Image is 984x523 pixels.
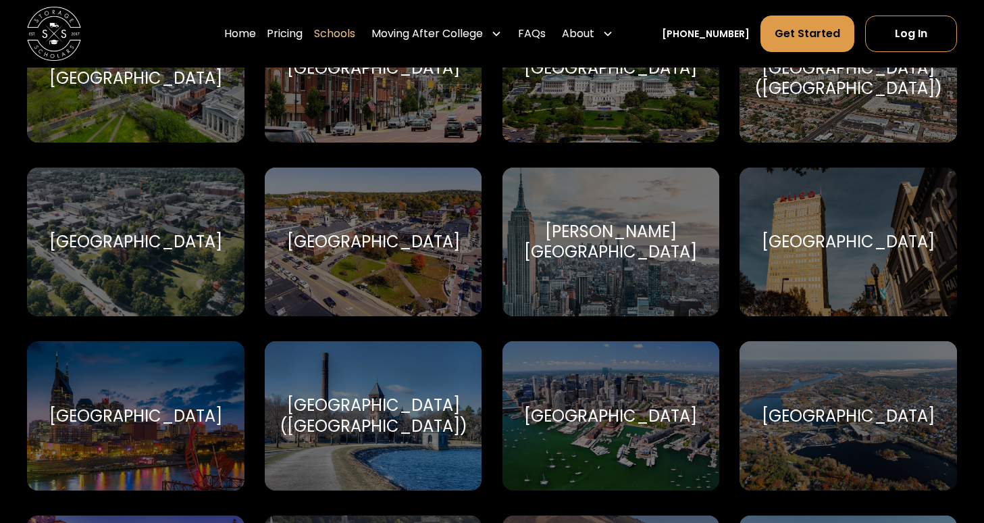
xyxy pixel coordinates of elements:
a: Schools [314,15,355,53]
div: [GEOGRAPHIC_DATA] [524,406,697,426]
div: About [556,15,619,53]
a: Go to selected school [740,168,957,316]
div: [PERSON_NAME][GEOGRAPHIC_DATA] [519,222,704,262]
img: Storage Scholars main logo [27,7,81,61]
div: [PERSON_NAME][GEOGRAPHIC_DATA] [43,48,228,89]
div: [GEOGRAPHIC_DATA] [762,232,935,252]
a: Pricing [267,15,303,53]
a: FAQs [518,15,546,53]
div: [GEOGRAPHIC_DATA] [287,232,460,252]
a: [PHONE_NUMBER] [662,27,750,41]
div: [GEOGRAPHIC_DATA] [524,58,697,78]
a: Go to selected school [740,341,957,490]
a: Go to selected school [265,168,482,316]
a: Go to selected school [27,341,244,490]
div: [GEOGRAPHIC_DATA] [287,58,460,78]
div: [GEOGRAPHIC_DATA] ([GEOGRAPHIC_DATA]) [280,395,467,436]
a: Go to selected school [265,341,482,490]
a: Home [224,15,256,53]
div: [GEOGRAPHIC_DATA] [49,232,222,252]
div: About [562,26,594,42]
a: Log In [865,16,957,52]
a: Go to selected school [502,168,720,316]
div: [GEOGRAPHIC_DATA] [762,406,935,426]
div: Moving After College [366,15,507,53]
a: Get Started [760,16,854,52]
a: Go to selected school [502,341,720,490]
div: [US_STATE][GEOGRAPHIC_DATA] ([GEOGRAPHIC_DATA]) [754,38,942,99]
div: [GEOGRAPHIC_DATA] [49,406,222,426]
a: Go to selected school [27,168,244,316]
div: Moving After College [371,26,483,42]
